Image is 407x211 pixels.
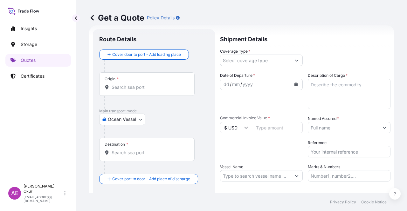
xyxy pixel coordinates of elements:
[5,38,71,51] a: Storage
[99,49,189,60] button: Cover door to port - Add loading place
[21,41,37,48] p: Storage
[5,54,71,67] a: Quotes
[220,55,291,66] input: Select coverage type
[5,22,71,35] a: Insights
[242,81,253,88] div: year,
[379,122,390,133] button: Show suggestions
[240,81,242,88] div: /
[220,48,250,55] label: Coverage Type
[112,51,181,58] span: Cover door to port - Add loading place
[5,70,71,82] a: Certificates
[308,140,327,146] label: Reference
[220,115,303,121] span: Commercial Invoice Value
[308,115,339,122] label: Named Assured
[291,79,301,89] button: Calendar
[99,174,198,184] button: Cover port to door - Add place of discharge
[112,84,187,90] input: Origin
[291,170,302,181] button: Show suggestions
[105,76,119,82] div: Origin
[21,25,37,32] p: Insights
[24,195,63,203] p: [EMAIL_ADDRESS][DOMAIN_NAME]
[308,164,340,170] label: Marks & Numbers
[21,73,45,79] p: Certificates
[108,116,136,122] span: Ocean Vessel
[99,36,136,43] p: Route Details
[11,190,18,196] span: AE
[220,170,291,181] input: Type to search vessel name or IMO
[220,72,255,79] span: Date of Departure
[99,109,209,114] p: Main transport mode
[330,200,356,205] a: Privacy Policy
[223,81,230,88] div: day,
[220,164,243,170] label: Vessel Name
[112,149,187,156] input: Destination
[230,81,231,88] div: /
[291,55,302,66] button: Show suggestions
[24,184,63,194] p: [PERSON_NAME] Okur
[105,142,128,147] div: Destination
[252,122,303,133] input: Type amount
[220,29,390,48] p: Shipment Details
[99,114,145,125] button: Select transport
[112,176,190,182] span: Cover port to door - Add place of discharge
[89,13,144,23] p: Get a Quote
[308,170,390,181] input: Number1, number2,...
[147,15,175,21] p: Policy Details
[231,81,240,88] div: month,
[308,72,348,79] label: Description of Cargo
[308,146,390,157] input: Your internal reference
[308,122,379,133] input: Full name
[21,57,36,63] p: Quotes
[361,200,387,205] a: Cookie Notice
